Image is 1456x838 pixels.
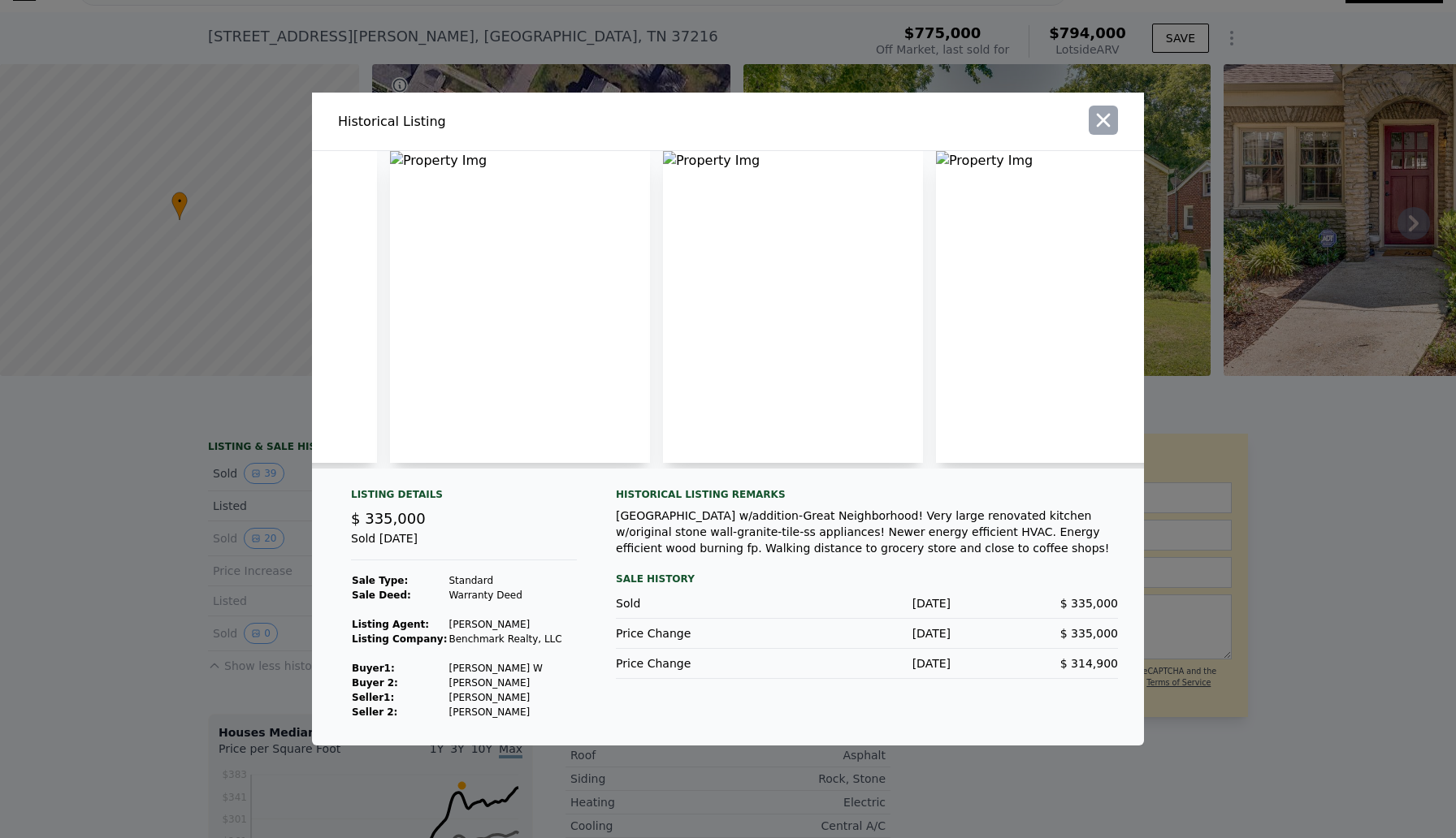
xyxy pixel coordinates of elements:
div: [GEOGRAPHIC_DATA] w/addition-Great Neighborhood! Very large renovated kitchen w/original stone wa... [616,508,1118,556]
div: Historical Listing [338,112,721,132]
td: Standard [448,573,562,588]
td: [PERSON_NAME] [448,705,562,719]
span: $ 314,900 [1060,657,1118,670]
td: [PERSON_NAME] [448,676,562,690]
span: $ 335,000 [1060,627,1118,640]
strong: Seller 2: [352,706,397,718]
span: $ 335,000 [1060,597,1118,610]
td: [PERSON_NAME] W [448,661,562,676]
strong: Listing Company: [352,633,447,645]
td: [PERSON_NAME] [448,617,562,632]
div: Historical Listing remarks [616,488,1118,501]
strong: Sale Deed: [352,590,411,601]
td: Benchmark Realty, LLC [448,632,562,646]
div: [DATE] [783,595,951,611]
strong: Listing Agent: [352,619,429,630]
div: Price Change [616,655,783,672]
td: Warranty Deed [448,588,562,603]
strong: Buyer 2: [352,677,398,689]
div: [DATE] [783,655,951,672]
div: Listing Details [351,488,577,508]
strong: Sale Type: [352,575,408,586]
div: [DATE] [783,625,951,641]
img: Property Img [936,151,1196,463]
div: Sold [616,595,783,611]
strong: Seller 1 : [352,692,394,703]
span: $ 335,000 [351,510,426,527]
strong: Buyer 1 : [352,663,395,674]
img: Property Img [663,151,923,463]
div: Price Change [616,625,783,641]
td: [PERSON_NAME] [448,690,562,705]
img: Property Img [390,151,650,463]
div: Sale History [616,569,1118,589]
div: Sold [DATE] [351,530,577,560]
